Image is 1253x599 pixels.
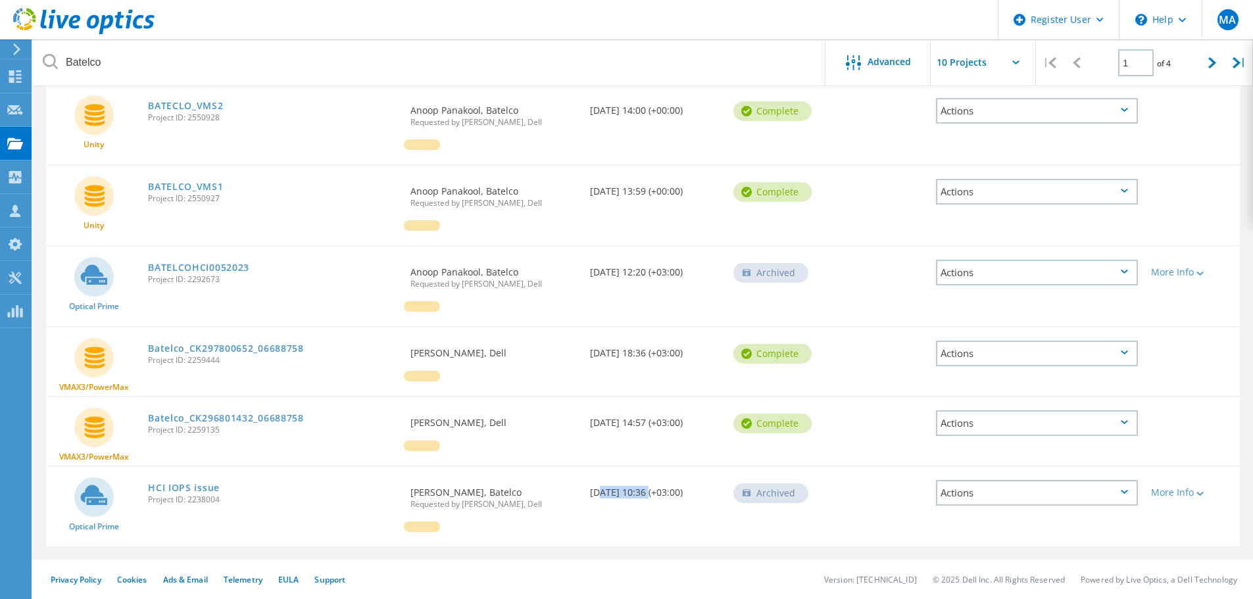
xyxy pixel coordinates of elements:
span: VMAX3/PowerMax [59,383,129,391]
a: EULA [278,574,299,585]
li: Version: [TECHNICAL_ID] [824,574,917,585]
div: [DATE] 14:00 (+00:00) [583,85,727,128]
span: Project ID: 2259444 [148,356,397,364]
a: Support [314,574,345,585]
a: Telemetry [224,574,262,585]
span: Project ID: 2238004 [148,496,397,504]
a: Cookies [117,574,147,585]
div: Actions [936,410,1138,436]
div: [PERSON_NAME], Dell [404,397,583,441]
a: Batelco_CK297800652_06688758 [148,344,304,353]
div: [DATE] 12:20 (+03:00) [583,247,727,290]
div: [PERSON_NAME], Batelco [404,467,583,521]
span: Optical Prime [69,523,119,531]
div: [DATE] 10:36 (+03:00) [583,467,727,510]
div: | [1036,39,1063,86]
svg: \n [1135,14,1147,26]
span: Advanced [868,57,911,66]
div: More Info [1151,488,1233,497]
a: BATECLO_VMS2 [148,101,223,110]
span: Project ID: 2259135 [148,426,397,434]
div: Complete [733,182,812,202]
span: Project ID: 2550927 [148,195,397,203]
span: Project ID: 2292673 [148,276,397,283]
li: © 2025 Dell Inc. All Rights Reserved [933,574,1065,585]
div: Anoop Panakool, Batelco [404,247,583,301]
span: Requested by [PERSON_NAME], Dell [410,500,576,508]
a: Ads & Email [163,574,208,585]
div: Actions [936,260,1138,285]
span: Optical Prime [69,302,119,310]
div: Anoop Panakool, Batelco [404,166,583,220]
span: VMAX3/PowerMax [59,453,129,461]
div: [DATE] 13:59 (+00:00) [583,166,727,209]
div: | [1226,39,1253,86]
span: Unity [84,141,104,149]
input: Search projects by name, owner, ID, company, etc [33,39,826,85]
a: Batelco_CK296801432_06688758 [148,414,304,423]
li: Powered by Live Optics, a Dell Technology [1081,574,1237,585]
span: Requested by [PERSON_NAME], Dell [410,280,576,288]
div: Complete [733,344,812,364]
a: BATELCOHCI0052023 [148,263,249,272]
span: Requested by [PERSON_NAME], Dell [410,118,576,126]
div: Archived [733,263,808,283]
a: Live Optics Dashboard [13,28,155,37]
div: Complete [733,414,812,433]
span: Requested by [PERSON_NAME], Dell [410,199,576,207]
span: of 4 [1157,58,1171,69]
div: [DATE] 14:57 (+03:00) [583,397,727,441]
div: Anoop Panakool, Batelco [404,85,583,139]
div: [DATE] 18:36 (+03:00) [583,327,727,371]
span: MA [1219,14,1236,25]
a: BATELCO_VMS1 [148,182,223,191]
div: Actions [936,341,1138,366]
div: Archived [733,483,808,503]
div: More Info [1151,268,1233,277]
span: Unity [84,222,104,229]
span: Project ID: 2550928 [148,114,397,122]
a: Privacy Policy [51,574,101,585]
a: HCI IOPS issue [148,483,220,492]
div: Actions [936,480,1138,506]
div: [PERSON_NAME], Dell [404,327,583,371]
div: Complete [733,101,812,121]
div: Actions [936,98,1138,124]
div: Actions [936,179,1138,204]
